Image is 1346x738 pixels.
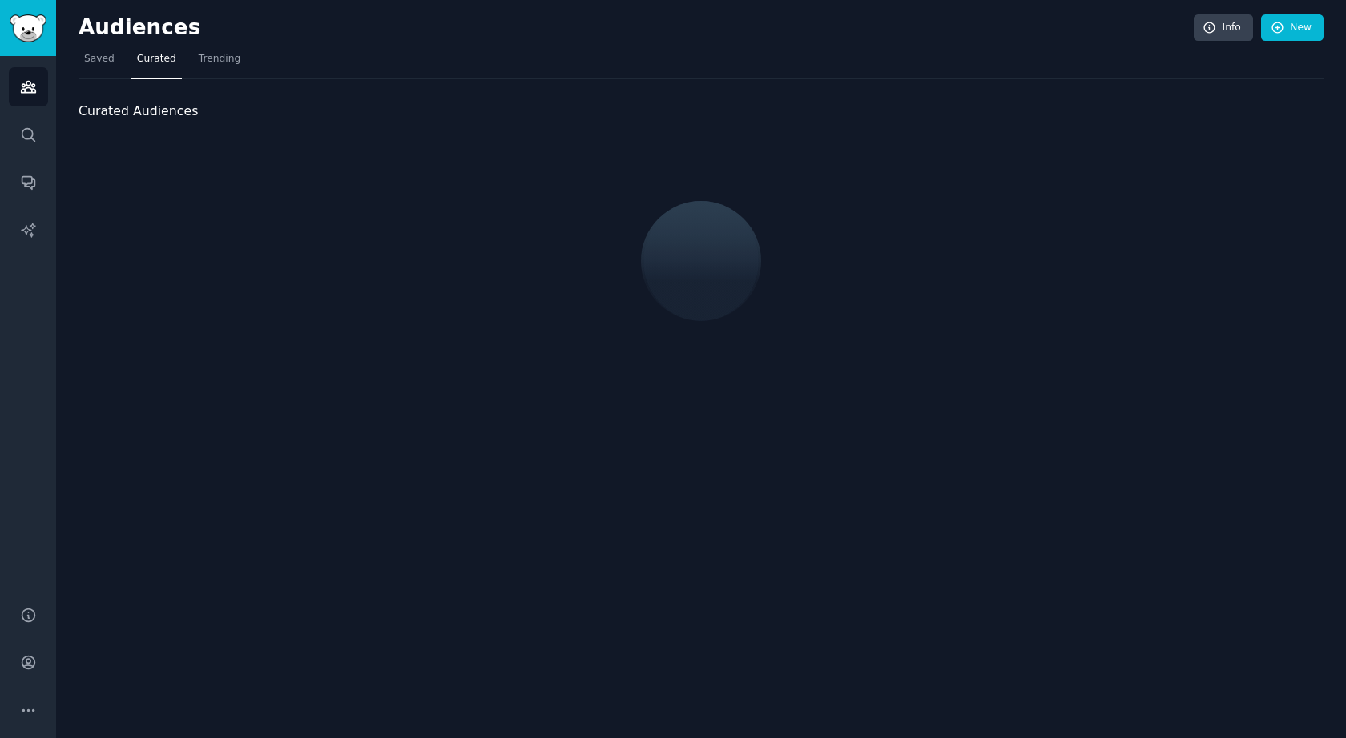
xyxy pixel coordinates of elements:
[199,52,240,66] span: Trending
[1194,14,1253,42] a: Info
[79,102,198,122] span: Curated Audiences
[84,52,115,66] span: Saved
[131,46,182,79] a: Curated
[10,14,46,42] img: GummySearch logo
[79,46,120,79] a: Saved
[137,52,176,66] span: Curated
[193,46,246,79] a: Trending
[79,15,1194,41] h2: Audiences
[1261,14,1324,42] a: New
